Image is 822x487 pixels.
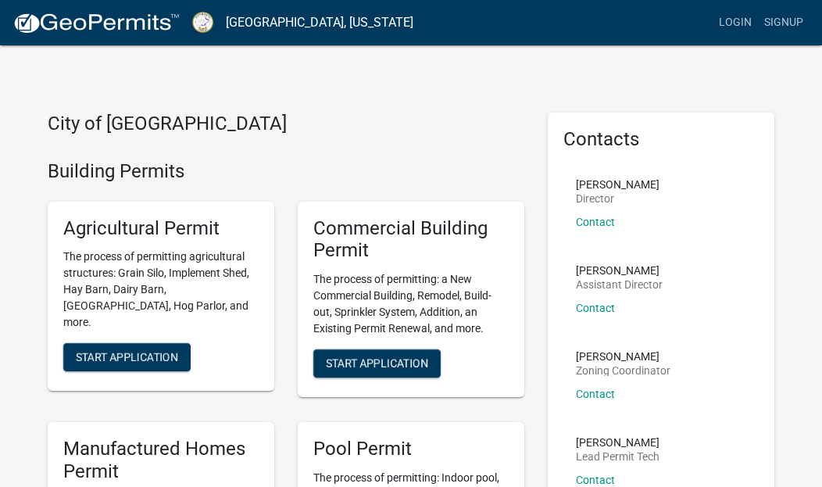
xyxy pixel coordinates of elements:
[48,113,524,135] h4: City of [GEOGRAPHIC_DATA]
[576,265,663,276] p: [PERSON_NAME]
[576,365,670,376] p: Zoning Coordinator
[576,179,659,190] p: [PERSON_NAME]
[313,349,441,378] button: Start Application
[563,128,759,151] h5: Contacts
[758,8,809,38] a: Signup
[576,216,615,228] a: Contact
[63,343,191,371] button: Start Application
[576,474,615,486] a: Contact
[713,8,758,38] a: Login
[576,388,615,400] a: Contact
[576,437,659,448] p: [PERSON_NAME]
[326,357,428,370] span: Start Application
[76,351,178,363] span: Start Application
[576,193,659,204] p: Director
[576,302,615,314] a: Contact
[576,351,670,362] p: [PERSON_NAME]
[313,217,509,263] h5: Commercial Building Permit
[313,271,509,337] p: The process of permitting: a New Commercial Building, Remodel, Build-out, Sprinkler System, Addit...
[48,160,524,183] h4: Building Permits
[576,279,663,290] p: Assistant Director
[63,249,259,331] p: The process of permitting agricultural structures: Grain Silo, Implement Shed, Hay Barn, Dairy Ba...
[63,438,259,483] h5: Manufactured Homes Permit
[576,451,659,462] p: Lead Permit Tech
[313,438,509,460] h5: Pool Permit
[192,12,213,33] img: Putnam County, Georgia
[63,217,259,240] h5: Agricultural Permit
[226,9,413,36] a: [GEOGRAPHIC_DATA], [US_STATE]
